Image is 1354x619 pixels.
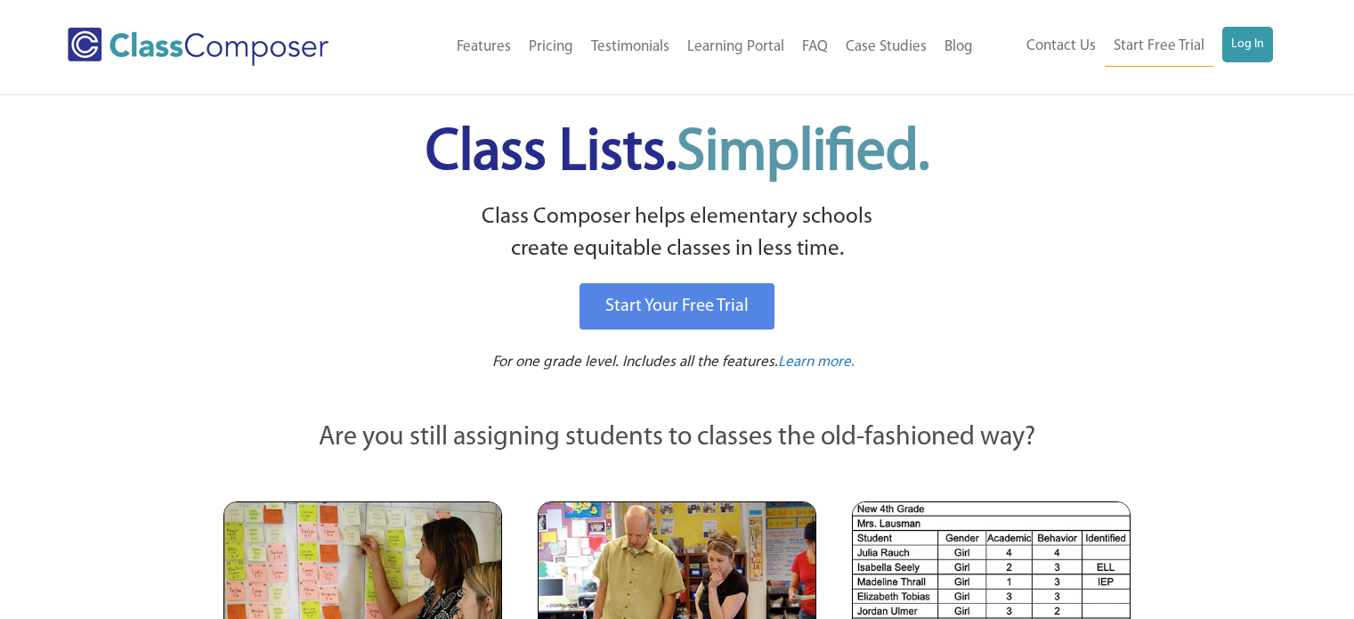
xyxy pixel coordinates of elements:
a: Start Free Trial [1105,27,1213,67]
span: Learn more. [778,354,855,370]
a: Log In [1222,27,1273,62]
a: Contact Us [1018,27,1105,66]
span: Start Your Free Trial [605,297,749,315]
p: Are you still assigning students to classes the old-fashioned way? [223,419,1131,458]
p: Class Composer helps elementary schools create equitable classes in less time. [221,201,1134,266]
a: Blog [936,28,982,67]
a: FAQ [793,28,837,67]
span: For one grade level. Includes all the features. [492,354,778,370]
a: Learning Portal [678,28,793,67]
a: Pricing [520,28,582,67]
span: Simplified. [677,125,929,183]
a: Case Studies [837,28,936,67]
nav: Header Menu [982,27,1273,67]
a: Learn more. [778,352,855,374]
nav: Header Menu [385,28,981,67]
span: Class Lists. [426,125,929,183]
a: Features [448,28,520,67]
a: Start Your Free Trial [580,283,774,330]
img: Class Composer [68,28,328,66]
a: Testimonials [582,28,678,67]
